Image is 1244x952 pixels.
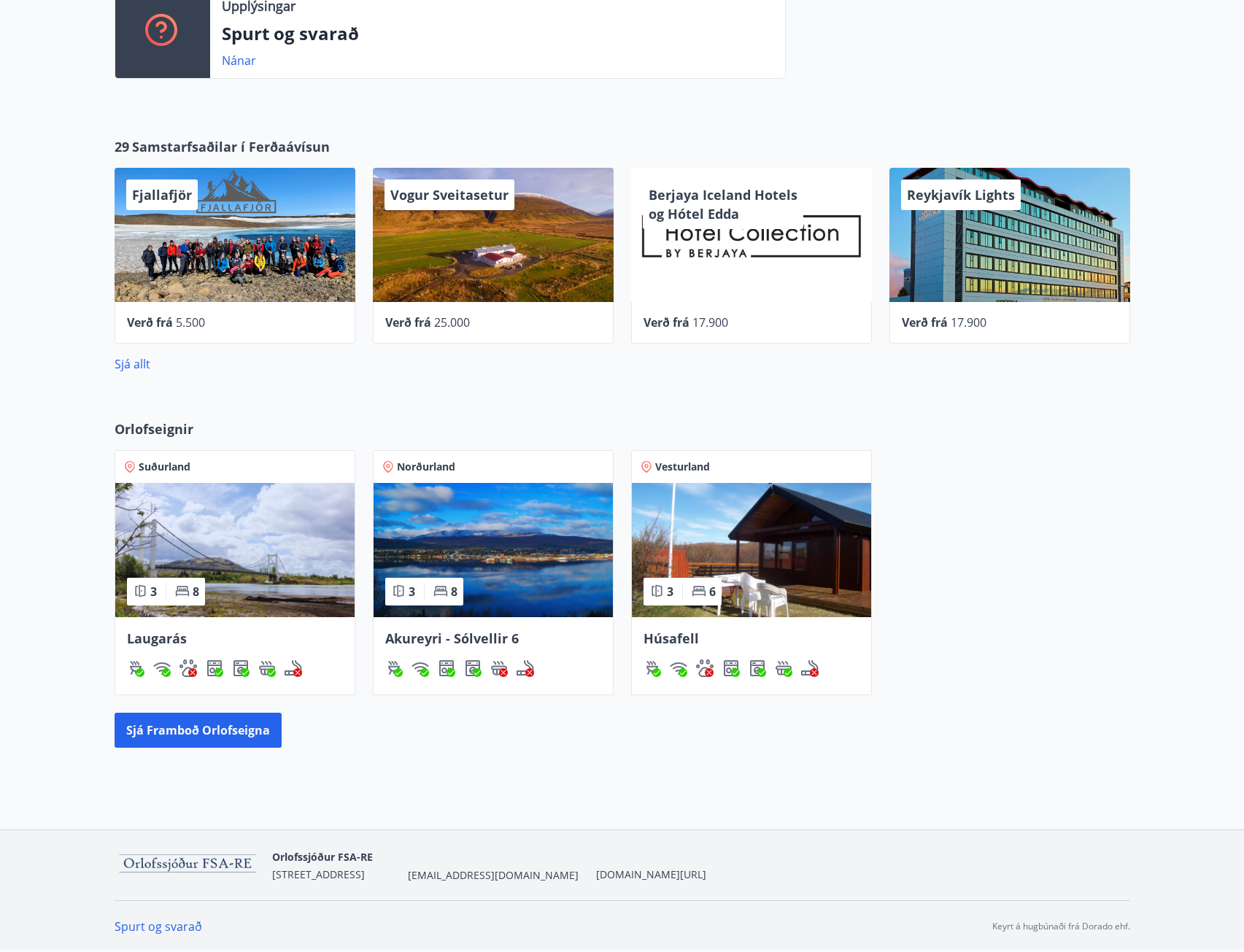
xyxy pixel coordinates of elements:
[749,659,766,677] img: Dl16BY4EX9PAW649lg1C3oBuIaAsR6QVDQBO2cTm.svg
[434,314,470,330] span: 25.000
[644,659,661,677] img: ZXjrS3QKesehq6nQAPjaRuRTI364z8ohTALB4wBr.svg
[709,584,716,600] span: 6
[696,659,714,677] img: pxcaIm5dSOV3FS4whs1soiYWTwFQvksT25a9J10C.svg
[722,659,740,677] div: Uppþvottavél
[390,186,509,204] span: Vogur Sveitasetur
[115,483,355,617] img: Paella dish
[153,659,171,677] img: HJRyFFsYp6qjeUYhR4dAD8CaCEsnIFYZ05miwXoh.svg
[696,659,714,677] div: Gæludýr
[464,659,482,677] div: Þvottavél
[517,659,534,677] img: QNIUl6Cv9L9rHgMXwuzGLuiJOj7RKqxk9mBFPqjq.svg
[951,314,986,330] span: 17.900
[272,867,365,881] span: [STREET_ADDRESS]
[206,659,223,677] img: 7hj2GulIrg6h11dFIpsIzg8Ak2vZaScVwTihwv8g.svg
[412,659,429,677] img: HJRyFFsYp6qjeUYhR4dAD8CaCEsnIFYZ05miwXoh.svg
[490,659,508,677] div: Heitur pottur
[775,659,792,677] div: Heitur pottur
[374,483,613,617] img: Paella dish
[115,356,150,372] a: Sjá allt
[412,659,429,677] div: Þráðlaust net
[749,659,766,677] div: Þvottavél
[115,850,260,880] img: 9KYmDEypRXG94GXCPf4TxXoKKe9FJA8K7GHHUKiP.png
[408,868,579,883] span: [EMAIL_ADDRESS][DOMAIN_NAME]
[649,186,797,222] span: Berjaya Iceland Hotels og Hótel Edda
[644,659,661,677] div: Gasgrill
[385,630,519,647] span: Akureyri - Sólvellir 6
[667,584,673,600] span: 3
[464,659,482,677] img: Dl16BY4EX9PAW649lg1C3oBuIaAsR6QVDQBO2cTm.svg
[285,659,302,677] div: Reykingar / Vape
[115,713,282,748] button: Sjá framboð orlofseigna
[139,460,190,474] span: Suðurland
[153,659,171,677] div: Þráðlaust net
[232,659,250,677] div: Þvottavél
[670,659,687,677] img: HJRyFFsYp6qjeUYhR4dAD8CaCEsnIFYZ05miwXoh.svg
[907,186,1015,204] span: Reykjavík Lights
[176,314,205,330] span: 5.500
[490,659,508,677] img: h89QDIuHlAdpqTriuIvuEWkTH976fOgBEOOeu1mi.svg
[179,659,197,677] img: pxcaIm5dSOV3FS4whs1soiYWTwFQvksT25a9J10C.svg
[801,659,819,677] img: QNIUl6Cv9L9rHgMXwuzGLuiJOj7RKqxk9mBFPqjq.svg
[115,918,202,934] a: Spurt og svarað
[644,630,699,647] span: Húsafell
[722,659,740,677] img: 7hj2GulIrg6h11dFIpsIzg8Ak2vZaScVwTihwv8g.svg
[179,659,197,677] div: Gæludýr
[397,460,455,474] span: Norðurland
[232,659,250,677] img: Dl16BY4EX9PAW649lg1C3oBuIaAsR6QVDQBO2cTm.svg
[258,659,276,677] img: h89QDIuHlAdpqTriuIvuEWkTH976fOgBEOOeu1mi.svg
[692,314,728,330] span: 17.900
[992,920,1130,933] p: Keyrt á hugbúnaði frá Dorado ehf.
[385,659,403,677] img: ZXjrS3QKesehq6nQAPjaRuRTI364z8ohTALB4wBr.svg
[655,460,710,474] span: Vesturland
[670,659,687,677] div: Þráðlaust net
[127,630,187,647] span: Laugarás
[409,584,415,600] span: 3
[385,659,403,677] div: Gasgrill
[193,584,199,600] span: 8
[451,584,457,600] span: 8
[775,659,792,677] img: h89QDIuHlAdpqTriuIvuEWkTH976fOgBEOOeu1mi.svg
[206,659,223,677] div: Uppþvottavél
[385,314,431,330] span: Verð frá
[902,314,948,330] span: Verð frá
[258,659,276,677] div: Heitur pottur
[222,21,773,46] p: Spurt og svarað
[127,314,173,330] span: Verð frá
[596,867,706,881] a: [DOMAIN_NAME][URL]
[115,419,193,438] span: Orlofseignir
[272,850,373,864] span: Orlofssjóður FSA-RE
[801,659,819,677] div: Reykingar / Vape
[644,314,689,330] span: Verð frá
[132,137,330,156] span: Samstarfsaðilar í Ferðaávísun
[517,659,534,677] div: Reykingar / Vape
[438,659,455,677] div: Uppþvottavél
[127,659,144,677] div: Gasgrill
[438,659,455,677] img: 7hj2GulIrg6h11dFIpsIzg8Ak2vZaScVwTihwv8g.svg
[632,483,871,617] img: Paella dish
[115,137,129,156] span: 29
[285,659,302,677] img: QNIUl6Cv9L9rHgMXwuzGLuiJOj7RKqxk9mBFPqjq.svg
[150,584,157,600] span: 3
[132,186,192,204] span: Fjallafjör
[127,659,144,677] img: ZXjrS3QKesehq6nQAPjaRuRTI364z8ohTALB4wBr.svg
[222,53,256,69] a: Nánar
